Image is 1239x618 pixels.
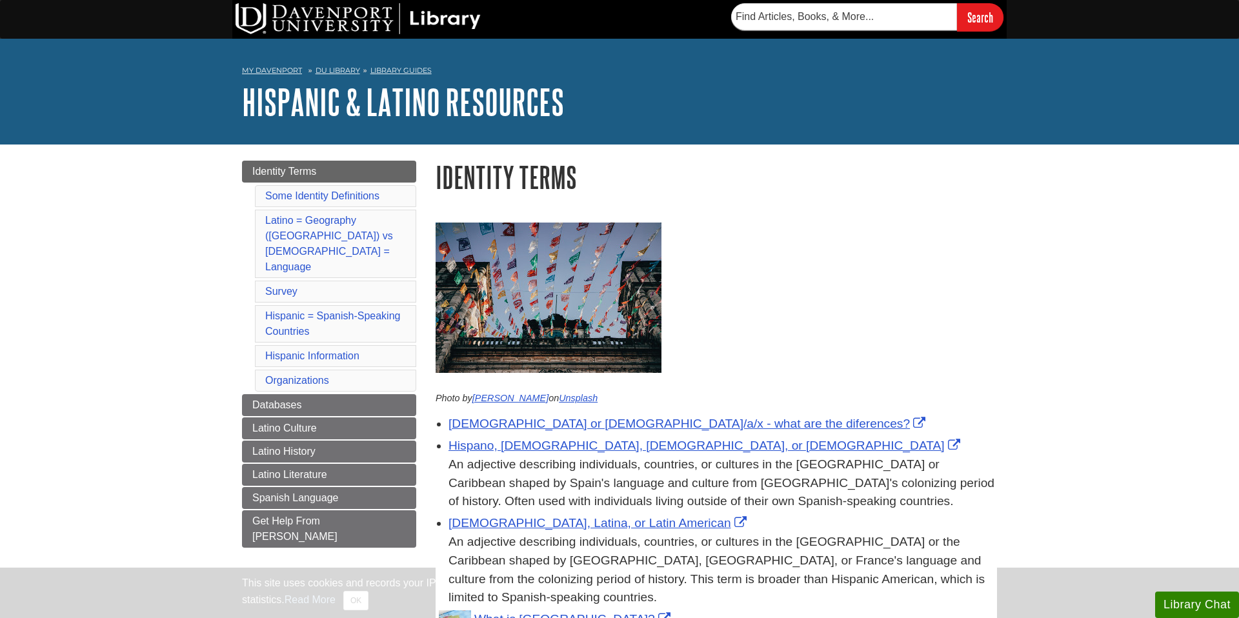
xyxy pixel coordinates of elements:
a: Hispanic & Latino Resources [242,82,564,122]
div: An adjective describing individuals, countries, or cultures in the [GEOGRAPHIC_DATA] or the Carib... [448,533,997,607]
form: Searches DU Library's articles, books, and more [731,3,1003,31]
span: Latino Literature [252,469,327,480]
a: My Davenport [242,65,302,76]
a: Library Guides [370,66,432,75]
a: Some Identity Definitions [265,190,379,201]
a: Link opens in new window [448,516,750,530]
a: Spanish Language [242,487,416,509]
a: Latino Culture [242,417,416,439]
a: Databases [242,394,416,416]
div: This site uses cookies and records your IP address for usage statistics. Additionally, we use Goo... [242,575,997,610]
span: Identity Terms [252,166,316,177]
button: Close [343,591,368,610]
a: Survey [265,286,297,297]
a: [PERSON_NAME] [472,393,549,403]
a: DU Library [316,66,360,75]
a: Hispanic = Spanish-Speaking Countries [265,310,400,337]
button: Library Chat [1155,592,1239,618]
a: Latino Literature [242,464,416,486]
span: Latino History [252,446,316,457]
a: Unsplash [559,393,598,403]
a: Link opens in new window [448,417,929,430]
img: Dia de los Muertos Flags [436,223,661,373]
a: Latino History [242,441,416,463]
span: Get Help From [PERSON_NAME] [252,515,337,542]
input: Find Articles, Books, & More... [731,3,957,30]
p: Photo by on [436,392,997,406]
a: Read More [285,594,336,605]
a: Organizations [265,375,329,386]
span: Latino Culture [252,423,317,434]
a: Get Help From [PERSON_NAME] [242,510,416,548]
h1: Identity Terms [436,161,997,194]
img: DU Library [236,3,481,34]
div: Guide Page Menu [242,161,416,548]
span: Databases [252,399,302,410]
a: Latino = Geography ([GEOGRAPHIC_DATA]) vs [DEMOGRAPHIC_DATA] = Language [265,215,393,272]
a: Identity Terms [242,161,416,183]
span: Spanish Language [252,492,338,503]
nav: breadcrumb [242,62,997,83]
a: Link opens in new window [448,439,963,452]
div: An adjective describing individuals, countries, or cultures in the [GEOGRAPHIC_DATA] or Caribbean... [448,455,997,511]
a: Hispanic Information [265,350,359,361]
input: Search [957,3,1003,31]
